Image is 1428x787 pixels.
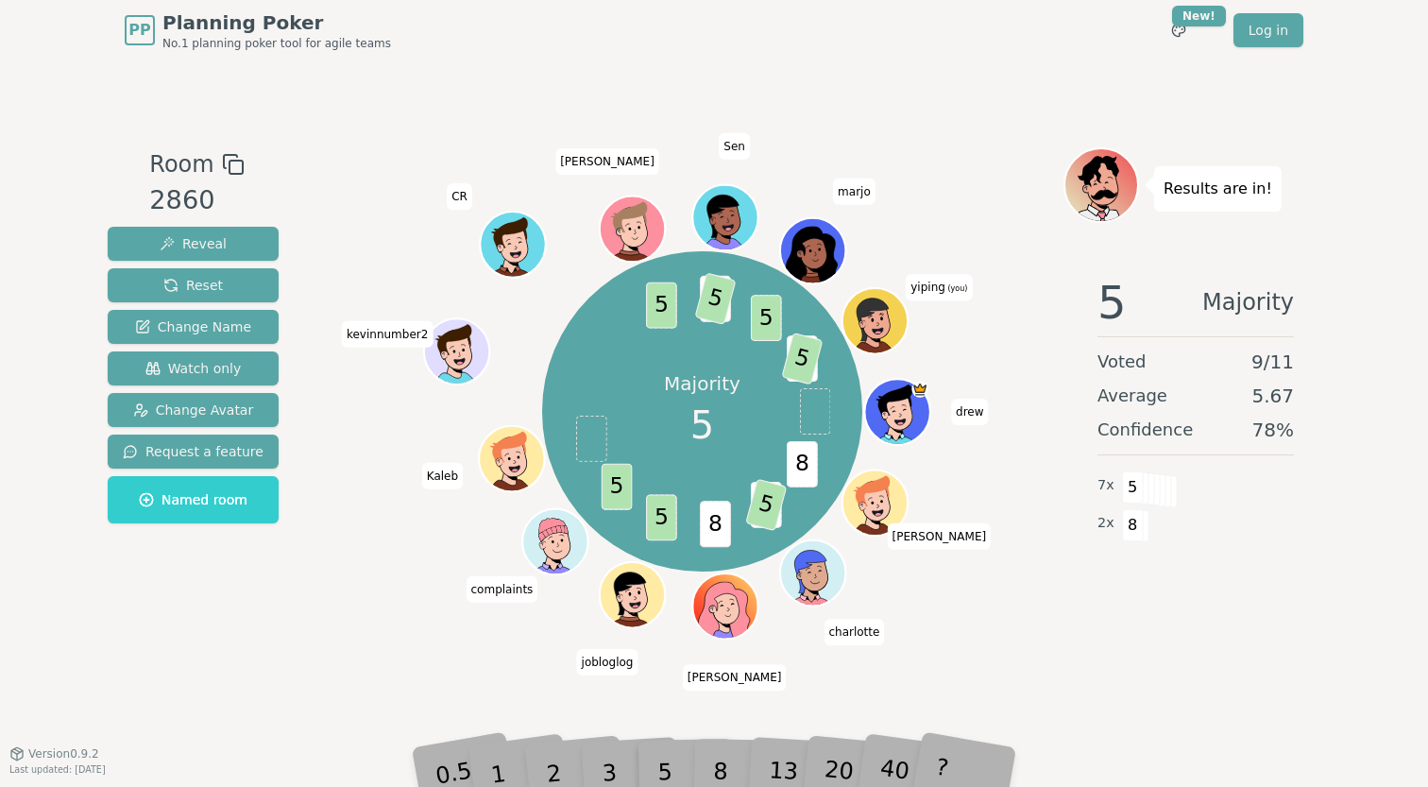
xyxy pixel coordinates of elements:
[555,148,659,175] span: Click to change your name
[162,36,391,51] span: No.1 planning poker tool for agile teams
[467,575,538,602] span: Click to change your name
[788,441,819,488] span: 8
[1097,417,1193,443] span: Confidence
[145,359,242,378] span: Watch only
[128,19,150,42] span: PP
[701,276,732,322] span: 3
[577,648,638,675] span: Click to change your name
[719,132,750,159] span: Click to change your name
[1097,513,1114,534] span: 2 x
[751,295,782,341] span: 5
[1252,417,1294,443] span: 78 %
[342,320,433,347] span: Click to change your name
[139,490,247,509] span: Named room
[1097,383,1167,409] span: Average
[602,464,633,510] span: 5
[1233,13,1303,47] a: Log in
[163,276,223,295] span: Reset
[782,333,824,385] span: 5
[751,482,782,528] span: 8
[1164,176,1272,202] p: Results are in!
[108,435,279,469] button: Request a feature
[647,282,678,329] span: 5
[422,462,463,488] span: Click to change your name
[135,317,251,336] span: Change Name
[695,272,737,325] span: 5
[1251,383,1294,409] span: 5.67
[824,619,884,645] span: Click to change your name
[887,522,991,549] span: Click to change your name
[844,290,906,351] button: Click to change your avatar
[1122,509,1144,541] span: 8
[945,284,968,293] span: (you)
[108,310,279,344] button: Change Name
[160,234,227,253] span: Reveal
[108,351,279,385] button: Watch only
[647,494,678,540] span: 5
[746,479,788,532] span: 5
[1202,280,1294,325] span: Majority
[1162,13,1196,47] button: New!
[1122,471,1144,504] span: 5
[690,397,714,453] span: 5
[123,442,263,461] span: Request a feature
[1172,6,1226,26] div: New!
[1097,349,1147,375] span: Voted
[28,746,99,761] span: Version 0.9.2
[9,746,99,761] button: Version0.9.2
[664,370,740,397] p: Majority
[683,664,787,691] span: Click to change your name
[162,9,391,36] span: Planning Poker
[1097,475,1114,496] span: 7 x
[149,181,244,220] div: 2860
[1251,349,1294,375] span: 9 / 11
[1097,280,1127,325] span: 5
[108,268,279,302] button: Reset
[108,227,279,261] button: Reveal
[125,9,391,51] a: PPPlanning PokerNo.1 planning poker tool for agile teams
[906,274,972,300] span: Click to change your name
[149,147,213,181] span: Room
[447,183,472,210] span: Click to change your name
[951,399,988,425] span: Click to change your name
[9,764,106,775] span: Last updated: [DATE]
[833,178,875,204] span: Click to change your name
[108,476,279,523] button: Named room
[133,401,254,419] span: Change Avatar
[701,501,732,547] span: 8
[108,393,279,427] button: Change Avatar
[912,381,928,397] span: drew is the host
